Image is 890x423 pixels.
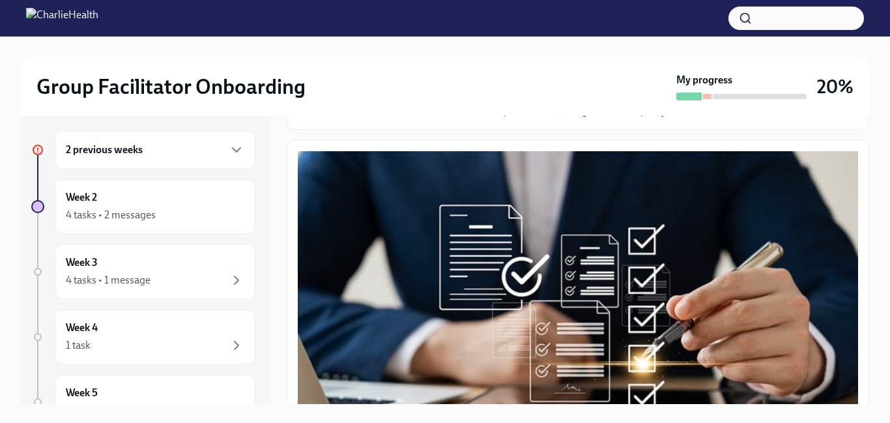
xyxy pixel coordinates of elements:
[31,244,255,299] a: Week 34 tasks • 1 message
[66,208,156,222] div: 4 tasks • 2 messages
[817,75,854,98] h3: 20%
[31,179,255,234] a: Week 24 tasks • 2 messages
[36,74,306,100] h2: Group Facilitator Onboarding
[66,255,98,270] h6: Week 3
[676,73,732,87] strong: My progress
[66,386,98,400] h6: Week 5
[66,321,98,335] h6: Week 4
[26,8,98,29] img: CharlieHealth
[66,143,143,157] h6: 2 previous weeks
[66,403,91,418] div: 1 task
[66,190,97,205] h6: Week 2
[31,310,255,364] a: Week 41 task
[55,131,255,169] div: 2 previous weeks
[66,338,91,353] div: 1 task
[66,273,151,287] div: 4 tasks • 1 message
